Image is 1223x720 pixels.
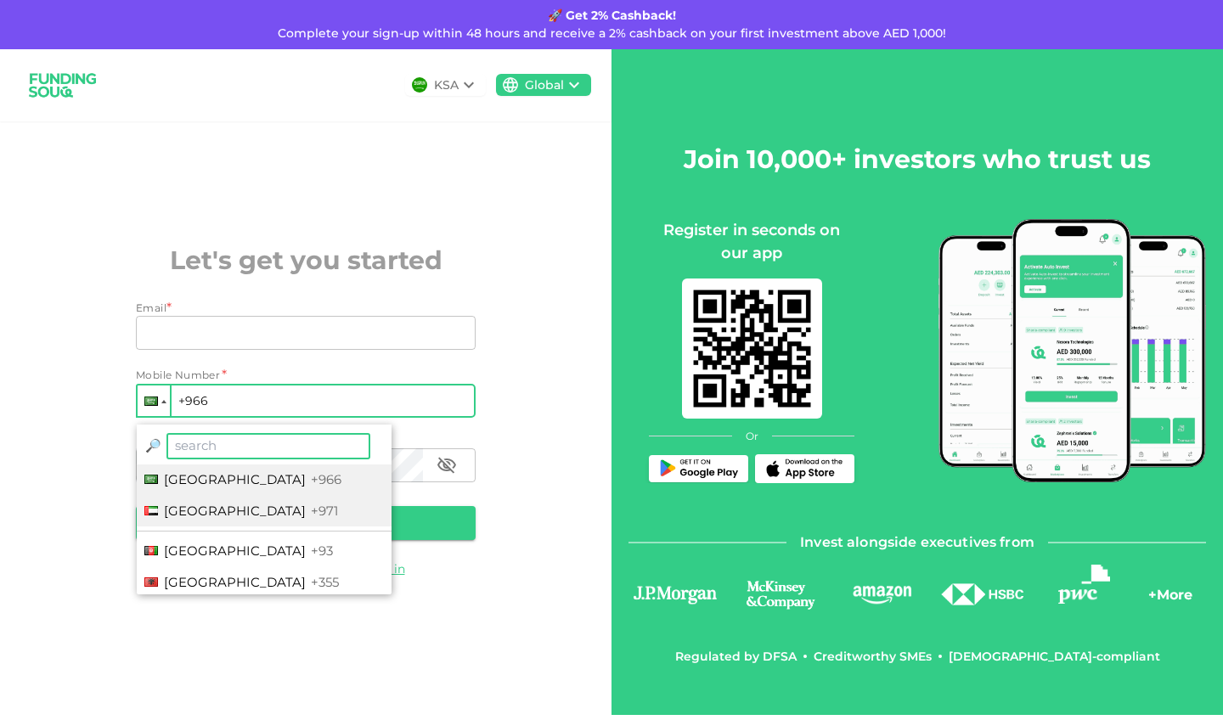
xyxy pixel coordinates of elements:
[657,459,741,479] img: Play Store
[649,219,854,265] div: Register in seconds on our app
[938,219,1206,482] img: mobile-app
[136,448,423,482] input: password
[800,531,1034,554] span: Invest alongside executives from
[136,433,189,446] span: Password
[548,8,676,23] strong: 🚀 Get 2% Cashback!
[136,316,457,350] input: email
[684,140,1151,178] h2: Join 10,000+ investors who trust us
[682,278,822,419] img: mobile-app
[746,429,758,444] span: Or
[434,76,459,94] div: KSA
[311,574,339,590] span: +355
[136,301,166,314] span: Email
[145,437,161,453] span: Magnifying glass
[949,648,1160,665] div: [DEMOGRAPHIC_DATA]-compliant
[1148,585,1192,614] div: + More
[136,384,476,418] input: 1 (702) 123-4567
[20,63,105,108] img: logo
[136,560,476,577] div: Already have an account?
[311,543,333,559] span: +93
[628,582,722,606] img: logo
[1058,565,1110,604] img: logo
[730,578,831,611] img: logo
[164,543,306,559] span: [GEOGRAPHIC_DATA]
[311,471,341,487] span: +966
[136,241,476,279] h2: Let's get you started
[164,503,306,519] span: [GEOGRAPHIC_DATA]
[278,25,946,41] span: Complete your sign-up within 48 hours and receive a 2% cashback on your first investment above AE...
[763,458,848,479] img: App Store
[814,648,932,665] div: Creditworthy SMEs
[850,583,914,605] img: logo
[525,76,564,94] div: Global
[940,583,1025,606] img: logo
[166,433,370,459] input: search
[138,385,170,416] div: Saudi Arabia: + 966
[136,367,220,384] span: Mobile Number
[412,77,427,93] img: flag-sa.b9a346574cdc8950dd34b50780441f57.svg
[164,471,306,487] span: [GEOGRAPHIC_DATA]
[136,506,476,540] button: Continue
[675,648,797,665] div: Regulated by DFSA
[164,574,306,590] span: [GEOGRAPHIC_DATA]
[311,503,338,519] span: +971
